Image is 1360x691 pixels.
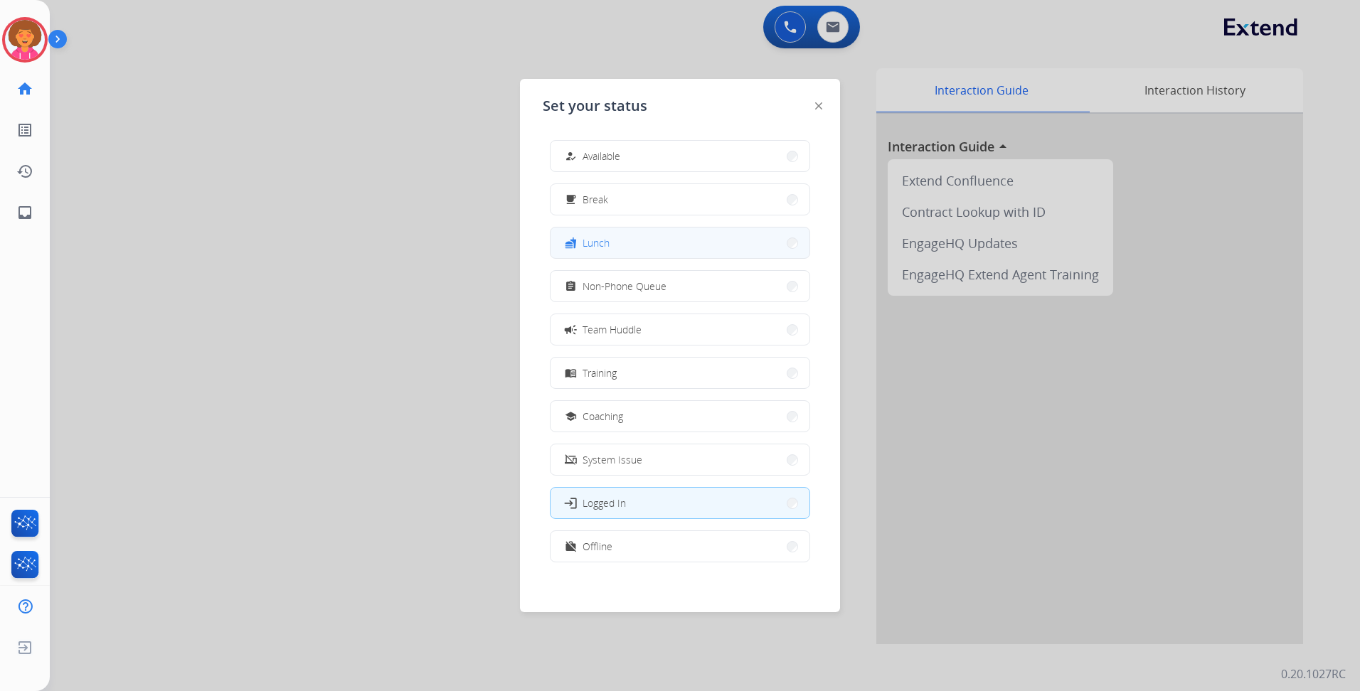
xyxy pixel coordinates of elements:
mat-icon: fastfood [565,237,577,249]
mat-icon: free_breakfast [565,193,577,205]
span: Team Huddle [583,322,642,337]
button: Training [551,358,809,388]
span: Training [583,365,617,380]
button: Offline [551,531,809,562]
p: 0.20.1027RC [1281,665,1346,682]
mat-icon: how_to_reg [565,150,577,162]
span: Non-Phone Queue [583,279,666,294]
button: Logged In [551,488,809,518]
button: Team Huddle [551,314,809,345]
mat-icon: history [16,163,33,180]
button: System Issue [551,444,809,475]
mat-icon: campaign [563,322,578,336]
button: Coaching [551,401,809,432]
span: Logged In [583,496,626,510]
img: close-button [815,102,822,109]
span: System Issue [583,452,642,467]
button: Lunch [551,227,809,258]
span: Available [583,149,620,164]
mat-icon: school [565,410,577,422]
mat-icon: inbox [16,204,33,221]
button: Available [551,141,809,171]
span: Offline [583,539,612,554]
mat-icon: assignment [565,280,577,292]
span: Lunch [583,235,610,250]
button: Break [551,184,809,215]
button: Non-Phone Queue [551,271,809,301]
span: Set your status [543,96,647,116]
img: avatar [5,20,45,60]
mat-icon: home [16,80,33,97]
mat-icon: menu_book [565,367,577,379]
mat-icon: login [563,496,578,510]
mat-icon: work_off [565,540,577,552]
mat-icon: phonelink_off [565,454,577,466]
span: Coaching [583,409,623,424]
mat-icon: list_alt [16,122,33,139]
span: Break [583,192,608,207]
